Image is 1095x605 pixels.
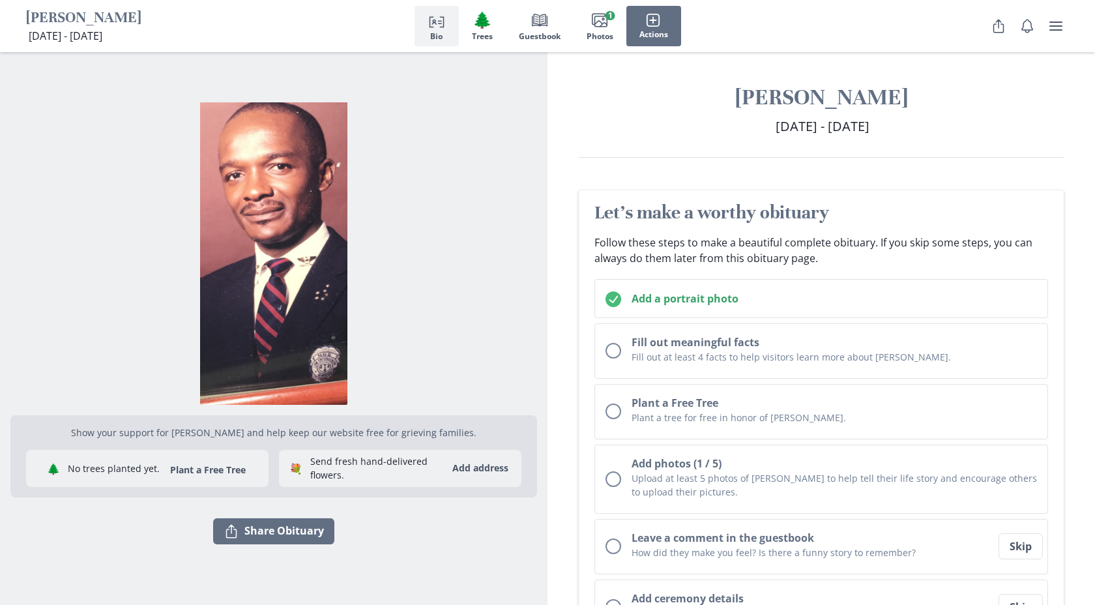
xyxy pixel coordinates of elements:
[606,539,621,554] div: Unchecked circle
[459,6,506,46] button: Trees
[632,291,1037,306] h2: Add a portrait photo
[473,10,492,29] span: Tree
[1043,13,1069,39] button: user menu
[626,6,681,46] button: Actions
[639,30,668,39] span: Actions
[606,343,621,359] div: Unchecked circle
[594,235,1048,266] p: Follow these steps to make a beautiful complete obituary. If you skip some steps, you can always ...
[415,6,459,46] button: Bio
[594,384,1048,439] button: Plant a Free TreePlant a tree for free in honor of [PERSON_NAME].
[579,83,1064,111] h1: [PERSON_NAME]
[606,404,621,419] div: Unchecked circle
[162,464,254,476] button: Plant a Free Tree
[632,530,995,546] h2: Leave a comment in the guestbook
[632,456,1037,471] h2: Add photos (1 / 5)
[632,395,1037,411] h2: Plant a Free Tree
[606,471,621,487] div: Unchecked circle
[29,29,102,43] span: [DATE] - [DATE]
[594,279,1048,318] button: Add a portrait photo
[594,519,1048,574] button: Leave a comment in the guestbookHow did they make you feel? Is there a funny story to remember?
[472,32,493,41] span: Trees
[574,6,626,46] button: Photos
[985,13,1012,39] button: Share Obituary
[519,32,561,41] span: Guestbook
[776,117,869,135] span: [DATE] - [DATE]
[10,102,537,405] img: Photo of Glen
[632,411,1037,424] p: Plant a tree for free in honor of [PERSON_NAME].
[1014,13,1040,39] button: Notifications
[430,32,443,41] span: Bio
[606,11,615,20] span: 1
[506,6,574,46] button: Guestbook
[594,323,1048,379] button: Fill out meaningful factsFill out at least 4 facts to help visitors learn more about [PERSON_NAME].
[445,458,516,479] button: Add address
[606,291,621,307] svg: Checked circle
[587,32,613,41] span: Photos
[213,518,334,544] button: Share Obituary
[594,201,1048,224] h2: Let's make a worthy obituary
[26,426,521,439] p: Show your support for [PERSON_NAME] and help keep our website free for grieving families.
[10,92,537,405] div: Show portrait image options
[594,445,1048,514] button: Add photos (1 / 5)Upload at least 5 photos of [PERSON_NAME] to help tell their life story and enc...
[632,546,995,559] p: How did they make you feel? Is there a funny story to remember?
[26,8,141,29] h1: [PERSON_NAME]
[632,334,1037,350] h2: Fill out meaningful facts
[632,471,1037,499] p: Upload at least 5 photos of [PERSON_NAME] to help tell their life story and encourage others to u...
[632,350,1037,364] p: Fill out at least 4 facts to help visitors learn more about [PERSON_NAME].
[999,533,1043,559] button: Skip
